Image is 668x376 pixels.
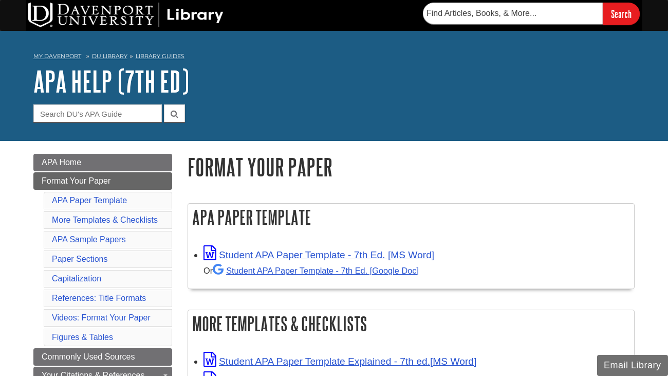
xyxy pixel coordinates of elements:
[33,348,172,366] a: Commonly Used Sources
[136,52,184,60] a: Library Guides
[33,154,172,171] a: APA Home
[42,352,135,361] span: Commonly Used Sources
[188,310,634,337] h2: More Templates & Checklists
[33,104,162,122] input: Search DU's APA Guide
[52,333,113,342] a: Figures & Tables
[423,3,603,24] input: Find Articles, Books, & More...
[423,3,640,25] form: Searches DU Library's articles, books, and more
[597,355,668,376] button: Email Library
[188,204,634,231] h2: APA Paper Template
[203,249,434,260] a: Link opens in new window
[52,294,146,302] a: References: Title Formats
[52,255,108,263] a: Paper Sections
[33,49,635,66] nav: breadcrumb
[28,3,224,27] img: DU Library
[52,216,158,224] a: More Templates & Checklists
[42,176,110,185] span: Format Your Paper
[203,356,476,367] a: Link opens in new window
[33,172,172,190] a: Format Your Paper
[52,313,151,322] a: Videos: Format Your Paper
[52,235,126,244] a: APA Sample Papers
[603,3,640,25] input: Search
[33,65,189,97] a: APA Help (7th Ed)
[188,154,635,180] h1: Format Your Paper
[203,266,419,275] small: Or
[92,52,127,60] a: DU Library
[42,158,81,167] span: APA Home
[52,274,101,283] a: Capitalization
[52,196,127,205] a: APA Paper Template
[213,266,419,275] a: Student APA Paper Template - 7th Ed. [Google Doc]
[33,52,81,61] a: My Davenport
